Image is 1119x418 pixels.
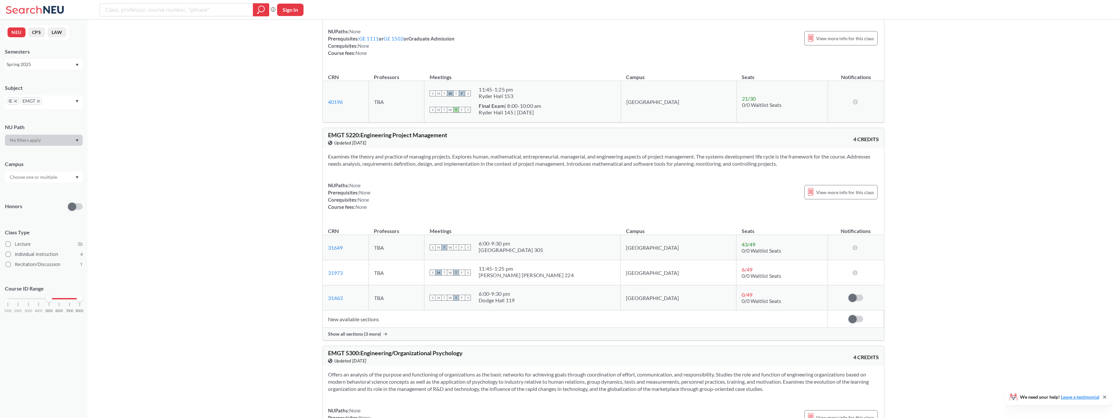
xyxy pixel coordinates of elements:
input: Class, professor, course number, "phrase" [105,4,248,15]
td: [GEOGRAPHIC_DATA] [621,81,736,123]
span: Show all sections (3 more) [328,331,381,337]
span: 1 [80,261,83,268]
td: [GEOGRAPHIC_DATA] [621,285,736,310]
span: S [430,91,436,96]
span: S [465,91,471,96]
a: 40196 [328,99,343,105]
div: [PERSON_NAME] [PERSON_NAME] 224 [479,272,574,278]
span: T [453,295,459,301]
span: Class Type [5,229,83,236]
svg: magnifying glass [257,5,265,14]
span: W [447,270,453,276]
div: CRN [328,74,339,81]
span: IEX to remove pill [7,97,19,105]
span: 0/0 Waitlist Seats [742,247,781,254]
th: Notifications [828,67,884,81]
label: Recitation/Discussion [6,260,83,269]
span: 2000 [14,309,22,313]
span: 4 CREDITS [853,136,879,143]
section: Examines the theory and practice of managing projects. Explores human, mathematical, entrepreneur... [328,153,879,167]
div: [GEOGRAPHIC_DATA] 305 [479,247,543,253]
span: None [355,204,367,210]
div: Dropdown arrow [5,135,83,146]
span: 8000 [76,309,84,313]
div: Dropdown arrow [5,172,83,183]
span: M [436,244,441,250]
span: F [459,91,465,96]
a: 31463 [328,295,343,301]
button: Sign In [277,4,304,16]
th: Professors [369,221,424,235]
span: S [430,295,436,301]
span: W [447,244,453,250]
a: 31649 [328,244,343,251]
span: S [465,270,471,276]
svg: X to remove pill [14,100,17,103]
span: T [441,270,447,276]
span: T [453,270,459,276]
span: None [358,197,370,203]
div: NUPaths: Prerequisites: Corequisites: Course fees: [328,182,371,210]
span: F [459,244,465,250]
div: Subject [5,84,83,92]
div: Spring 2025 [7,61,75,68]
th: Meetings [424,67,621,81]
b: Final Exam [479,103,504,109]
div: Ryder Hall 153 [479,93,513,99]
span: 6000 [55,309,63,313]
div: NUPaths: Prerequisites: or or Graduate Admission Corequisites: Course fees: [328,28,455,57]
span: M [436,270,441,276]
span: 1000 [4,309,12,313]
span: T [441,244,447,250]
span: M [436,107,441,113]
span: S [465,107,471,113]
span: S [430,107,436,113]
span: View more info for this class [816,34,874,42]
span: W [447,91,453,96]
span: T [453,91,459,96]
span: T [441,295,447,301]
div: magnifying glass [253,3,269,16]
div: Dodge Hall 119 [479,297,515,304]
button: CPS [28,27,45,37]
span: 0/0 Waitlist Seats [742,273,781,279]
span: F [459,295,465,301]
section: Offers an analysis of the purpose and functioning of organizations as the basic networks for achi... [328,371,879,393]
span: None [358,43,370,49]
svg: Dropdown arrow [75,176,79,179]
span: S [465,295,471,301]
th: Seats [736,221,828,235]
td: TBA [369,285,424,310]
label: Lecture [6,240,83,248]
p: Honors [5,203,22,210]
span: Updated [DATE] [334,357,367,364]
div: CRN [328,227,339,235]
span: 0/0 Waitlist Seats [742,102,782,108]
th: Notifications [828,221,884,235]
div: IEX to remove pillEMGTX to remove pillDropdown arrow [5,95,83,109]
span: T [441,91,447,96]
span: EMGT 5220 : Engineering Project Management [328,131,447,139]
span: M [436,295,441,301]
span: 0/0 Waitlist Seats [742,298,781,304]
span: T [453,107,459,113]
th: Campus [621,67,736,81]
span: M [436,91,441,96]
span: We need your help! [1020,395,1099,399]
div: | 8:00-10:00 am [479,103,541,109]
th: Seats [736,67,828,81]
span: 4000 [35,309,42,313]
span: F [459,270,465,276]
span: 43 / 49 [742,241,755,247]
span: 4 [80,251,83,258]
a: Leave a testimonial [1061,394,1099,400]
span: View more info for this class [816,188,874,196]
th: Professors [369,67,424,81]
span: W [447,107,453,113]
div: 11:45 - 1:25 pm [479,265,574,272]
span: S [430,270,436,276]
td: TBA [369,235,424,260]
span: 5000 [45,309,53,313]
span: F [459,107,465,113]
label: Individual Instruction [6,250,83,259]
